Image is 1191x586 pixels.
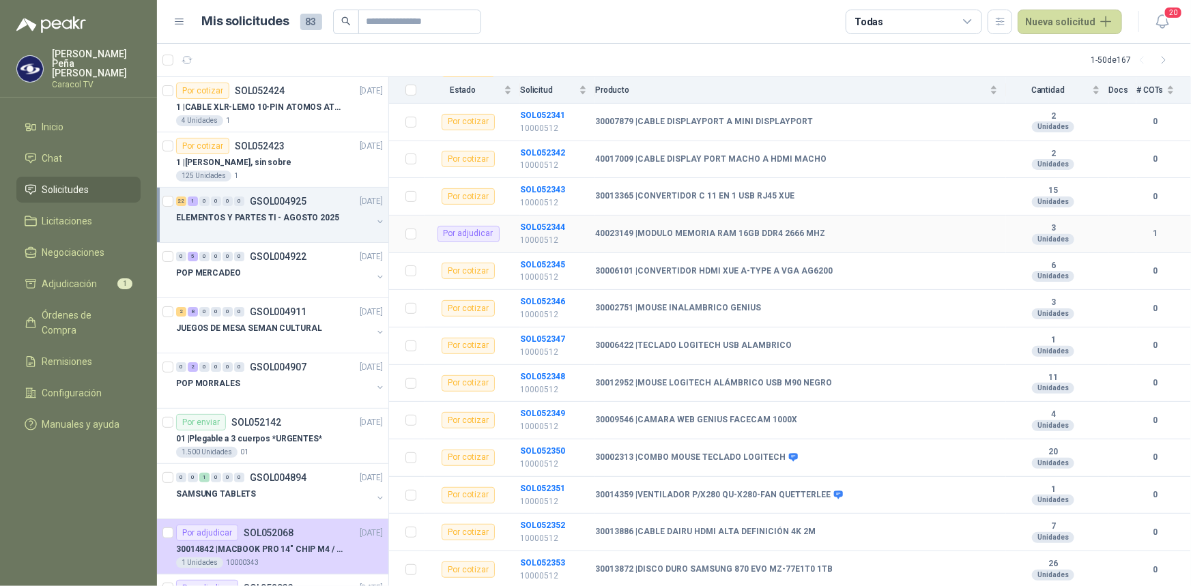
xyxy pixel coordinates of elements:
b: 3 [1006,297,1100,308]
a: 0 5 0 0 0 0 GSOL004922[DATE] POP MERCADEO [176,248,386,292]
b: 30002751 | MOUSE INALAMBRICO GENIUS [595,303,761,314]
div: 1 [199,473,210,482]
div: 1 Unidades [176,557,223,568]
div: Por cotizar [442,151,495,167]
span: Solicitud [520,85,576,95]
p: SOL052142 [231,417,281,427]
b: 3 [1006,223,1100,234]
p: 10000512 [520,271,587,284]
p: 10000512 [520,570,587,583]
a: SOL052352 [520,521,565,530]
div: Por cotizar [442,561,495,578]
a: SOL052345 [520,260,565,269]
div: 0 [234,473,244,482]
b: SOL052341 [520,111,565,120]
p: GSOL004894 [250,473,306,482]
div: Por cotizar [442,300,495,317]
div: 0 [223,307,233,317]
b: 0 [1136,115,1175,128]
span: search [341,16,351,26]
b: 1 [1006,484,1100,495]
b: 1 [1136,227,1175,240]
b: SOL052347 [520,334,565,344]
span: Chat [42,151,63,166]
div: Unidades [1032,420,1074,431]
span: Configuración [42,385,102,400]
div: 1 - 50 de 167 [1091,49,1175,71]
div: Unidades [1032,383,1074,394]
span: 20 [1164,6,1183,19]
b: 30013365 | CONVERTIDOR C 11 EN 1 USB RJ45 XUE [595,191,794,202]
div: Unidades [1032,458,1074,469]
a: Solicitudes [16,177,141,203]
div: Por cotizar [442,487,495,503]
p: SOL052068 [244,528,293,538]
b: 30013886 | CABLE DAIRU HDMI ALTA DEFINICIÓN 4K 2M [595,527,816,538]
div: Por cotizar [442,114,495,130]
b: 15 [1006,186,1100,196]
b: 0 [1136,153,1175,166]
div: Por cotizar [176,83,229,99]
div: 0 [176,252,186,261]
p: 1 | [PERSON_NAME], sin sobre [176,156,291,169]
p: [PERSON_NAME] Peña [PERSON_NAME] [52,49,141,78]
a: SOL052344 [520,222,565,232]
b: 0 [1136,302,1175,315]
p: [DATE] [360,195,383,208]
div: 0 [176,473,186,482]
p: POP MERCADEO [176,267,241,280]
div: 0 [188,473,198,482]
b: 30006101 | CONVERTIDOR HDMI XUE A-TYPE A VGA AG6200 [595,266,833,277]
span: Remisiones [42,354,93,369]
div: 22 [176,196,186,206]
b: 30013872 | DISCO DURO SAMSUNG 870 EVO MZ-77E1T0 1TB [595,564,833,575]
p: 10000512 [520,532,587,545]
p: SOL052423 [235,141,285,151]
a: SOL052349 [520,409,565,418]
a: 0 2 0 0 0 0 GSOL004907[DATE] POP MORRALES [176,359,386,402]
a: Chat [16,145,141,171]
a: Por adjudicarSOL052068[DATE] 30014842 |MACBOOK PRO 14" CHIP M4 / SSD 1TB - 24 GB RAM1 Unidades100... [157,519,388,574]
div: Unidades [1032,271,1074,282]
span: Inicio [42,119,64,134]
div: 0 [211,196,221,206]
b: 0 [1136,451,1175,464]
div: 5 [188,252,198,261]
a: Por cotizarSOL052424[DATE] 1 |CABLE XLR-LEMO 10-PIN ATOMOS ATOMCAB0164 Unidades1 [157,77,388,132]
b: 0 [1136,526,1175,539]
p: [DATE] [360,527,383,540]
a: Remisiones [16,349,141,375]
p: 10000512 [520,383,587,396]
p: [DATE] [360,250,383,263]
div: 1.500 Unidades [176,447,238,458]
p: POP MORRALES [176,377,240,390]
div: 0 [211,362,221,372]
p: 10000512 [520,308,587,321]
p: 10000343 [226,557,259,568]
p: [DATE] [360,416,383,429]
b: 30009546 | CAMARA WEB GENIUS FACECAM 1000X [595,415,797,426]
p: 30014842 | MACBOOK PRO 14" CHIP M4 / SSD 1TB - 24 GB RAM [176,543,346,556]
p: 1 [234,171,238,181]
div: 2 [188,362,198,372]
span: Estado [425,85,501,95]
b: 0 [1136,488,1175,501]
a: 22 1 0 0 0 0 GSOL004925[DATE] ELEMENTOS Y PARTES TI - AGOSTO 2025 [176,193,386,237]
div: 0 [223,196,233,206]
b: 0 [1136,265,1175,278]
a: Negociaciones [16,239,141,265]
b: 0 [1136,414,1175,427]
p: 10000512 [520,196,587,209]
a: Licitaciones [16,208,141,234]
th: Producto [595,77,1006,104]
div: Todas [855,14,883,29]
div: Unidades [1032,346,1074,357]
div: Por cotizar [442,524,495,540]
div: Unidades [1032,121,1074,132]
button: Nueva solicitud [1018,10,1122,34]
b: 30012952 | MOUSE LOGITECH ALÁMBRICO USB M90 NEGRO [595,378,832,389]
b: 20 [1006,447,1100,458]
span: 83 [300,14,322,30]
div: Por cotizar [442,188,495,205]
